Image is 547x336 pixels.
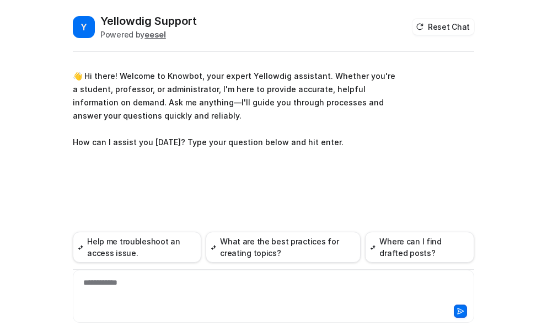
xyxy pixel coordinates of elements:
[100,13,197,29] h2: Yellowdig Support
[73,70,395,149] p: 👋 Hi there! Welcome to Knowbot, your expert Yellowdig assistant. Whether you're a student, profes...
[144,30,166,39] b: eesel
[73,232,201,263] button: Help me troubleshoot an access issue.
[73,16,95,38] span: Y
[412,19,474,35] button: Reset Chat
[365,232,474,263] button: Where can I find drafted posts?
[100,29,197,40] div: Powered by
[206,232,361,263] button: What are the best practices for creating topics?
